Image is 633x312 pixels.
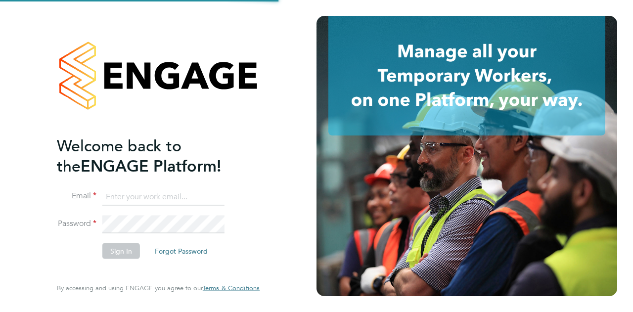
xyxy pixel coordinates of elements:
[102,188,225,206] input: Enter your work email...
[102,243,140,259] button: Sign In
[57,219,96,229] label: Password
[147,243,216,259] button: Forgot Password
[57,136,181,176] span: Welcome back to the
[57,135,250,176] h2: ENGAGE Platform!
[203,284,260,292] a: Terms & Conditions
[57,191,96,201] label: Email
[57,284,260,292] span: By accessing and using ENGAGE you agree to our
